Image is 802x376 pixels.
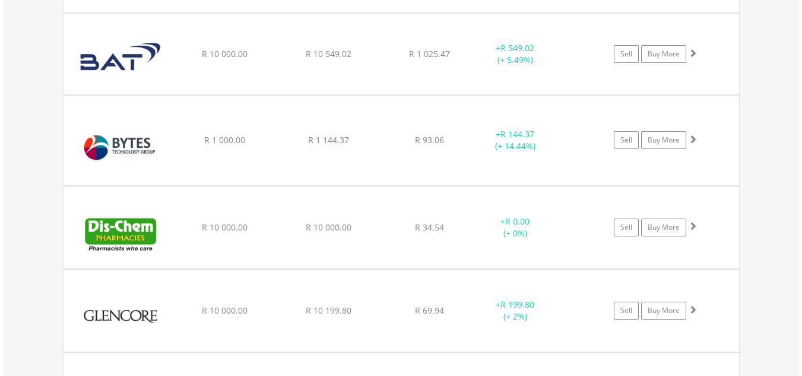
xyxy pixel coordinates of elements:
[308,134,349,146] span: R 1 144.37
[69,201,172,266] img: EQU.ZA.DCP.png
[471,128,560,152] div: + (+ 14.44%)
[306,305,351,316] span: R 10 199.80
[415,222,444,233] span: R 34.54
[69,110,172,182] img: EQU.ZA.BYI.png
[614,131,639,149] a: Sell
[641,45,686,63] a: Buy More
[306,48,351,59] span: R 10 549.02
[505,216,530,227] span: R 0.00
[69,29,172,92] img: EQU.ZA.BTI.png
[204,134,245,146] span: R 1 000.00
[415,305,444,316] span: R 69.94
[69,285,172,349] img: EQU.ZA.GLN.png
[202,222,248,233] span: R 10 000.00
[500,42,534,53] span: R 549.02
[500,299,534,310] span: R 199.80
[202,48,248,59] span: R 10 000.00
[471,216,560,239] div: + (+ 0%)
[641,219,686,236] a: Buy More
[471,42,560,66] div: + (+ 5.49%)
[471,299,560,323] div: + (+ 2%)
[614,219,639,236] a: Sell
[202,305,248,316] span: R 10 000.00
[409,48,450,59] span: R 1 025.47
[641,302,686,320] a: Buy More
[306,222,351,233] span: R 10 000.00
[500,128,534,140] span: R 144.37
[614,45,639,63] a: Sell
[614,302,639,320] a: Sell
[415,134,444,146] span: R 93.06
[641,131,686,149] a: Buy More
